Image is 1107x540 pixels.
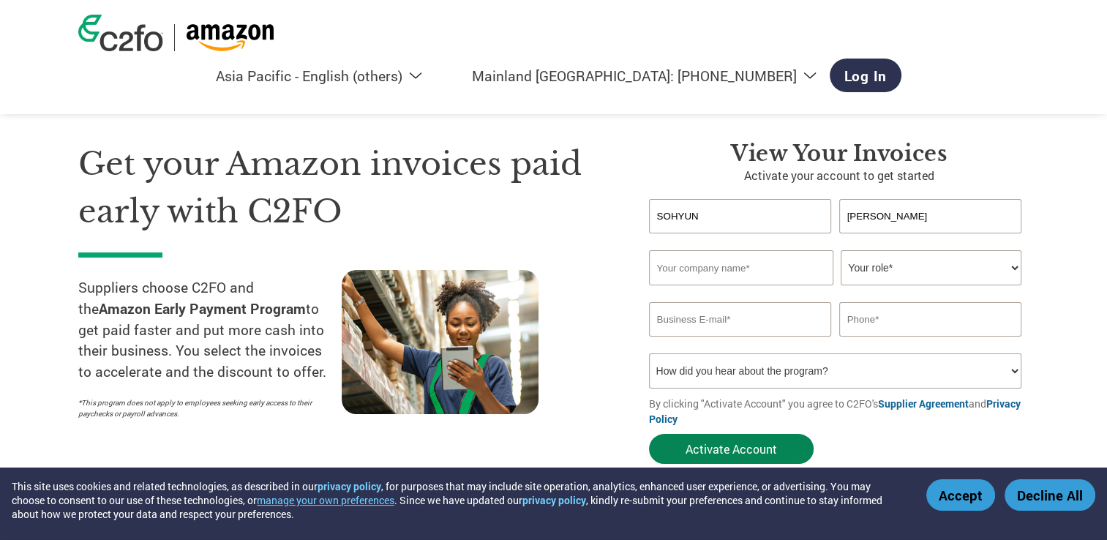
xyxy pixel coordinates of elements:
a: Privacy Policy [649,397,1021,426]
h1: Get your Amazon invoices paid early with C2FO [78,140,605,235]
a: Log In [830,59,902,92]
p: *This program does not apply to employees seeking early access to their paychecks or payroll adva... [78,397,327,419]
input: Phone* [839,302,1022,337]
select: Title/Role [841,250,1021,285]
img: Amazon [186,24,274,51]
button: Accept [926,479,995,511]
div: Invalid company name or company name is too long [649,287,1022,296]
h3: View your invoices [649,140,1029,167]
img: supply chain worker [342,270,539,414]
p: Suppliers choose C2FO and the to get paid faster and put more cash into their business. You selec... [78,277,342,383]
input: First Name* [649,199,832,233]
p: By clicking "Activate Account" you agree to C2FO's and [649,396,1029,427]
p: Activate your account to get started [649,167,1029,184]
button: Decline All [1005,479,1095,511]
div: Invalid first name or first name is too long [649,235,832,244]
div: Invalid last name or last name is too long [839,235,1022,244]
button: Activate Account [649,434,814,464]
img: c2fo logo [78,15,163,51]
div: Inavlid Email Address [649,338,832,348]
div: Inavlid Phone Number [839,338,1022,348]
button: manage your own preferences [257,493,394,507]
a: privacy policy [522,493,586,507]
input: Invalid Email format [649,302,832,337]
input: Your company name* [649,250,833,285]
a: privacy policy [318,479,381,493]
input: Last Name* [839,199,1022,233]
strong: Amazon Early Payment Program [99,299,306,318]
a: Supplier Agreement [878,397,969,410]
div: This site uses cookies and related technologies, as described in our , for purposes that may incl... [12,479,905,521]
